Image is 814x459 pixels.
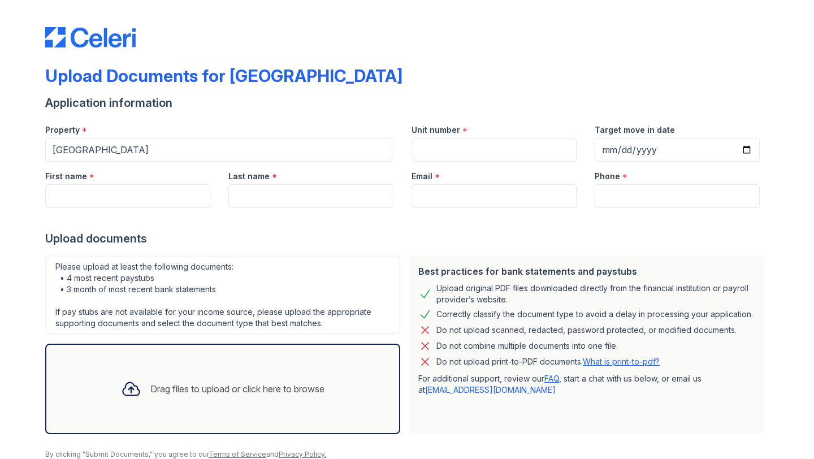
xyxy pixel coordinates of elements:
[45,66,402,86] div: Upload Documents for [GEOGRAPHIC_DATA]
[436,308,753,321] div: Correctly classify the document type to avoid a delay in processing your application.
[45,124,80,136] label: Property
[436,339,618,353] div: Do not combine multiple documents into one file.
[45,450,769,459] div: By clicking "Submit Documents," you agree to our and
[425,385,556,395] a: [EMAIL_ADDRESS][DOMAIN_NAME]
[436,323,737,337] div: Do not upload scanned, redacted, password protected, or modified documents.
[45,171,87,182] label: First name
[45,27,136,47] img: CE_Logo_Blue-a8612792a0a2168367f1c8372b55b34899dd931a85d93a1a3d3e32e68fde9ad4.png
[45,95,769,111] div: Application information
[150,382,324,396] div: Drag files to upload or click here to browse
[436,283,755,305] div: Upload original PDF files downloaded directly from the financial institution or payroll provider’...
[412,171,432,182] label: Email
[418,265,755,278] div: Best practices for bank statements and paystubs
[412,124,460,136] label: Unit number
[209,450,266,458] a: Terms of Service
[583,357,660,366] a: What is print-to-pdf?
[436,356,660,367] p: Do not upload print-to-PDF documents.
[228,171,270,182] label: Last name
[595,171,620,182] label: Phone
[279,450,326,458] a: Privacy Policy.
[418,373,755,396] p: For additional support, review our , start a chat with us below, or email us at
[595,124,675,136] label: Target move in date
[45,231,769,246] div: Upload documents
[45,256,400,335] div: Please upload at least the following documents: • 4 most recent paystubs • 3 month of most recent...
[544,374,559,383] a: FAQ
